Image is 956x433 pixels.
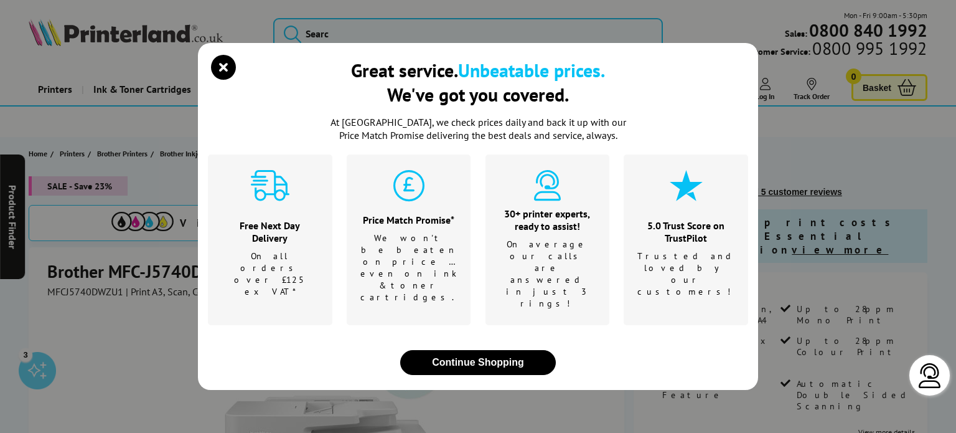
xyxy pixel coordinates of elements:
img: user-headset-light.svg [917,363,942,388]
b: Unbeatable prices. [458,58,605,82]
div: 5.0 Trust Score on TrustPilot [637,219,735,244]
div: Great service. We've got you covered. [351,58,605,107]
div: Price Match Promise* [360,214,457,226]
div: 30+ printer experts, ready to assist! [501,207,594,232]
button: close modal [400,350,556,375]
p: At [GEOGRAPHIC_DATA], we check prices daily and back it up with our Price Match Promise deliverin... [322,116,634,142]
button: close modal [214,58,233,77]
p: On average our calls are answered in just 3 rings! [501,239,594,310]
p: We won't be beaten on price …even on ink & toner cartridges. [360,232,457,303]
p: On all orders over £125 ex VAT* [223,250,317,298]
p: Trusted and loved by our customers! [637,250,735,298]
div: Free Next Day Delivery [223,219,317,244]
